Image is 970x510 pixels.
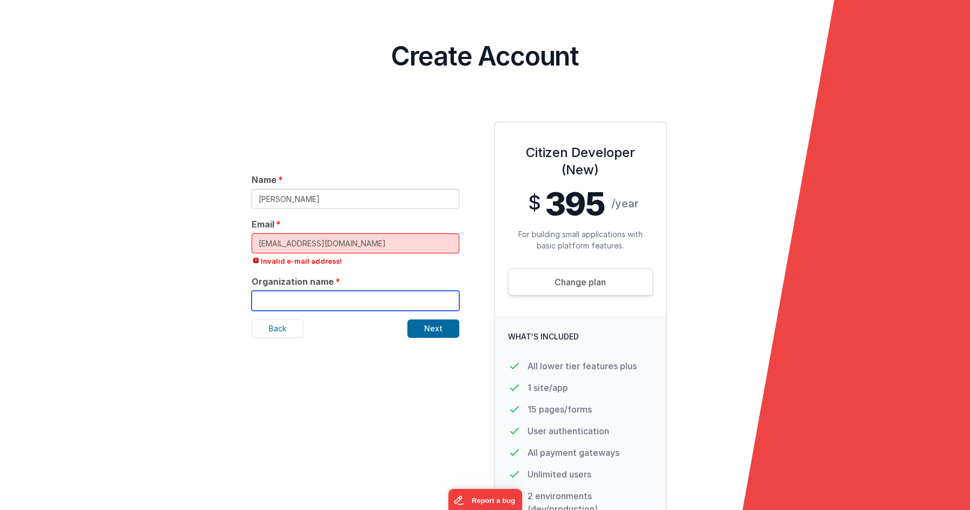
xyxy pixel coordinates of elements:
[407,319,459,338] button: Next
[252,275,334,288] span: Organization name
[252,218,274,231] span: Email
[252,319,303,338] button: Back
[9,43,961,69] h4: Create Account
[611,196,638,211] span: /year
[527,468,591,481] p: Unlimited users
[527,359,637,372] p: All lower tier features plus
[252,173,276,186] span: Name
[527,424,609,437] p: User authentication
[252,256,459,266] span: Invalid e-mail address!
[527,446,619,459] p: All payment gateways
[508,331,653,342] p: What's Included
[527,403,592,416] p: 15 pages/forms
[508,269,653,296] a: Change plan
[529,192,540,213] span: $
[527,381,568,394] p: 1 site/app
[508,144,653,179] h3: Citizen Developer (New)
[508,228,653,251] p: For building small applications with basic platform features.
[545,187,605,220] span: 395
